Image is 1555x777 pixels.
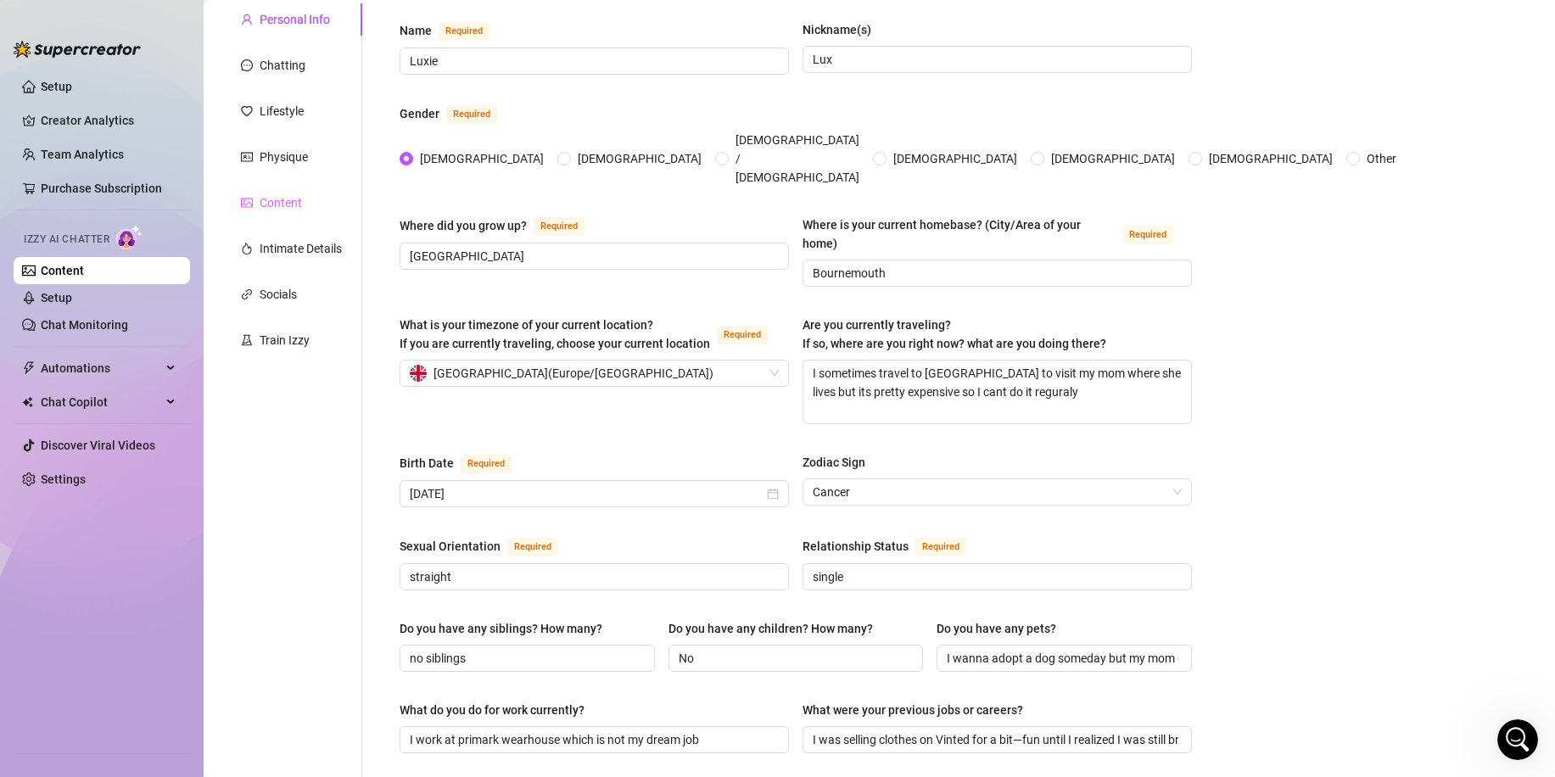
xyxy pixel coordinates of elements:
[41,264,84,277] a: Content
[400,453,530,473] label: Birth Date
[241,243,253,254] span: fire
[410,484,764,503] input: Birth Date
[11,46,328,79] input: Search for help
[507,538,558,556] span: Required
[803,20,871,39] div: Nickname(s)
[813,479,1182,505] span: Cancer
[410,567,775,586] input: Sexual Orientation
[717,326,768,344] span: Required
[803,318,1106,350] span: Are you currently traveling? If so, where are you right now? what are you doing there?
[400,318,710,350] span: What is your timezone of your current location? If you are currently traveling, choose your curre...
[260,193,302,212] div: Content
[241,197,253,209] span: picture
[41,107,176,134] a: Creator Analytics
[803,361,1191,423] textarea: I sometimes travel to [GEOGRAPHIC_DATA] to visit my mom where she lives but its pretty expensive ...
[803,536,985,556] label: Relationship Status
[668,619,873,638] div: Do you have any children? How many?
[22,396,33,408] img: Chat Copilot
[260,331,310,349] div: Train Izzy
[413,149,551,168] span: [DEMOGRAPHIC_DATA]
[241,288,253,300] span: link
[887,149,1024,168] span: [DEMOGRAPHIC_DATA]
[260,102,304,120] div: Lifestyle
[17,273,302,309] p: Bump Online Fans Automation Settings and Reports
[410,649,641,668] input: Do you have any siblings? How many?
[255,529,339,597] button: News
[41,318,128,332] a: Chat Monitoring
[241,14,253,25] span: user
[260,10,330,29] div: Personal Info
[148,8,194,37] h1: Help
[439,22,489,41] span: Required
[410,247,775,266] input: Where did you grow up?
[281,572,313,584] span: News
[298,8,328,38] div: Close
[241,59,253,71] span: message
[11,46,328,79] div: Search for helpSearch for help
[17,103,322,123] h2: Izzy - AI Chatter
[41,388,161,416] span: Chat Copilot
[241,334,253,346] span: experiment
[400,701,585,719] div: What do you do for work currently?
[813,50,1178,69] input: Nickname(s)
[41,291,72,305] a: Setup
[937,619,1056,638] div: Do you have any pets?
[260,56,305,75] div: Chatting
[241,151,253,163] span: idcard
[729,131,866,187] span: [DEMOGRAPHIC_DATA] / [DEMOGRAPHIC_DATA]
[461,455,512,473] span: Required
[41,175,176,202] a: Purchase Subscription
[41,80,72,93] a: Setup
[400,619,614,638] label: Do you have any siblings? How many?
[41,472,86,486] a: Settings
[197,572,227,584] span: Help
[446,105,497,124] span: Required
[260,148,308,166] div: Physique
[17,197,302,215] p: Instructions to set up Izzy AI
[260,285,297,304] div: Socials
[22,361,36,375] span: thunderbolt
[947,649,1178,668] input: Do you have any pets?
[170,529,255,597] button: Help
[813,264,1178,282] input: Where is your current homebase? (City/Area of your home)
[433,361,713,386] span: [GEOGRAPHIC_DATA] ( Europe/[GEOGRAPHIC_DATA] )
[400,103,516,124] label: Gender
[410,52,775,70] input: Name
[116,225,143,249] img: AI Chatter
[803,701,1023,719] div: What were your previous jobs or careers?
[400,20,508,41] label: Name
[803,701,1035,719] label: What were your previous jobs or careers?
[803,215,1192,253] label: Where is your current homebase? (City/Area of your home)
[803,20,883,39] label: Nickname(s)
[41,355,161,382] span: Automations
[803,453,877,472] label: Zodiac Sign
[400,619,602,638] div: Do you have any siblings? How many?
[98,572,157,584] span: Messages
[85,529,170,597] button: Messages
[24,232,109,248] span: Izzy AI Chatter
[17,126,322,144] p: Learn about our AI Chatter - Izzy
[803,453,865,472] div: Zodiac Sign
[915,538,966,556] span: Required
[803,537,909,556] div: Relationship Status
[1122,226,1173,244] span: Required
[410,365,427,382] img: gb
[14,41,141,58] img: logo-BBDzfeDw.svg
[260,239,342,258] div: Intimate Details
[400,21,432,40] div: Name
[241,105,253,117] span: heart
[803,215,1116,253] div: Where is your current homebase? (City/Area of your home)
[534,217,585,236] span: Required
[17,154,72,172] p: 3 articles
[400,216,527,235] div: Where did you grow up?
[1497,719,1538,760] iframe: Intercom live chat
[1202,149,1340,168] span: [DEMOGRAPHIC_DATA]
[400,536,577,556] label: Sexual Orientation
[679,649,910,668] input: Do you have any children? How many?
[1360,149,1403,168] span: Other
[1044,149,1182,168] span: [DEMOGRAPHIC_DATA]
[41,148,124,161] a: Team Analytics
[41,439,155,452] a: Discover Viral Videos
[410,730,775,749] input: What do you do for work currently?
[400,701,596,719] label: What do you do for work currently?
